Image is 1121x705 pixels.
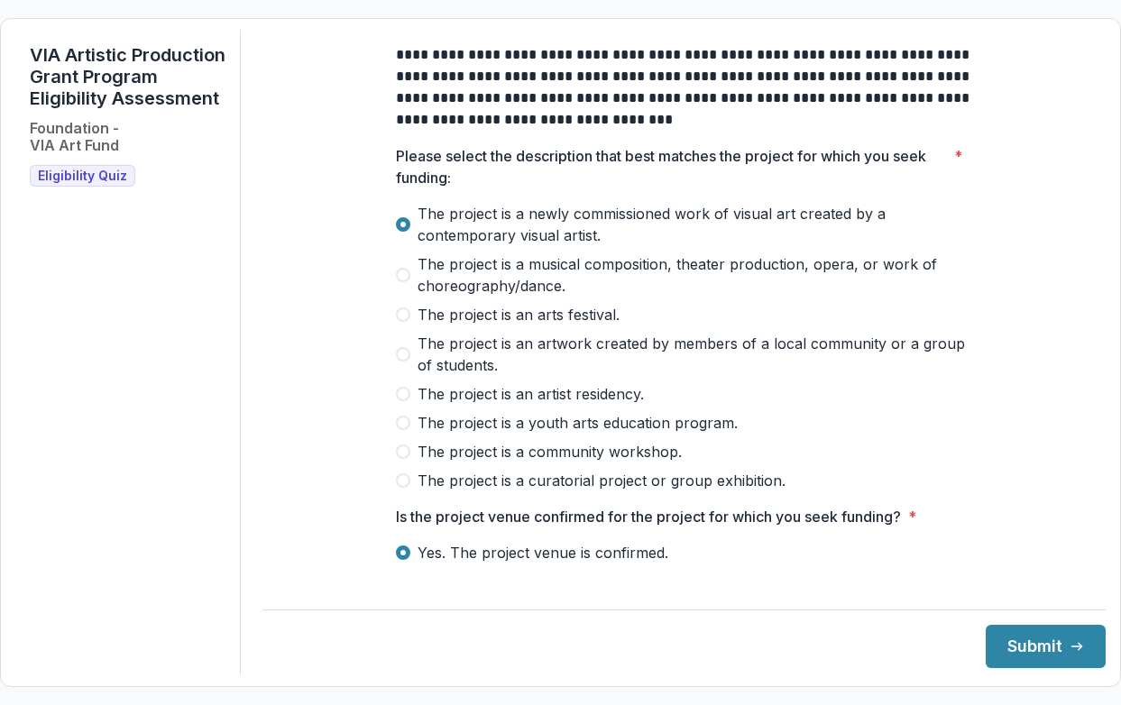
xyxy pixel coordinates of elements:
[986,625,1106,668] button: Submit
[418,333,973,376] span: The project is an artwork created by members of a local community or a group of students.
[396,145,947,188] p: Please select the description that best matches the project for which you seek funding:
[418,441,682,462] span: The project is a community workshop.
[418,253,973,297] span: The project is a musical composition, theater production, opera, or work of choreography/dance.
[418,203,973,246] span: The project is a newly commissioned work of visual art created by a contemporary visual artist.
[396,506,901,527] p: Is the project venue confirmed for the project for which you seek funding?
[30,44,225,109] h1: VIA Artistic Production Grant Program Eligibility Assessment
[30,120,119,154] h2: Foundation - VIA Art Fund
[418,542,668,563] span: Yes. The project venue is confirmed.
[418,571,746,592] span: No. We are still seeking a venue for this project.
[418,383,644,405] span: The project is an artist residency.
[418,412,738,434] span: The project is a youth arts education program.
[38,169,127,184] span: Eligibility Quiz
[418,304,620,325] span: The project is an arts festival.
[418,470,786,491] span: The project is a curatorial project or group exhibition.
